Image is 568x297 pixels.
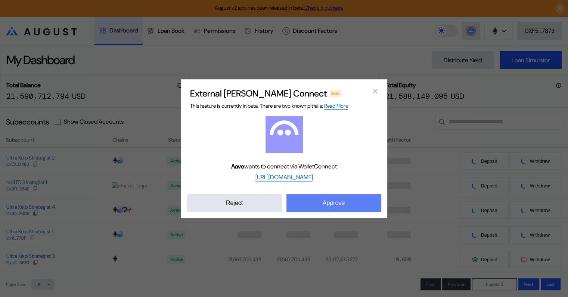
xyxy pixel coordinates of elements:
button: close modal [369,85,381,97]
img: Aave logo [266,116,303,153]
div: Beta [330,89,342,97]
span: This feature is currently in beta. There are two known pitfalls: [190,102,348,110]
a: Read More [324,102,348,110]
button: Approve [286,194,381,212]
a: [URL][DOMAIN_NAME] [255,173,313,181]
b: Aave [231,162,244,170]
span: wants to connect via WalletConnect [231,162,337,170]
button: Reject [187,194,282,212]
h2: External [PERSON_NAME] Connect [190,88,327,99]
